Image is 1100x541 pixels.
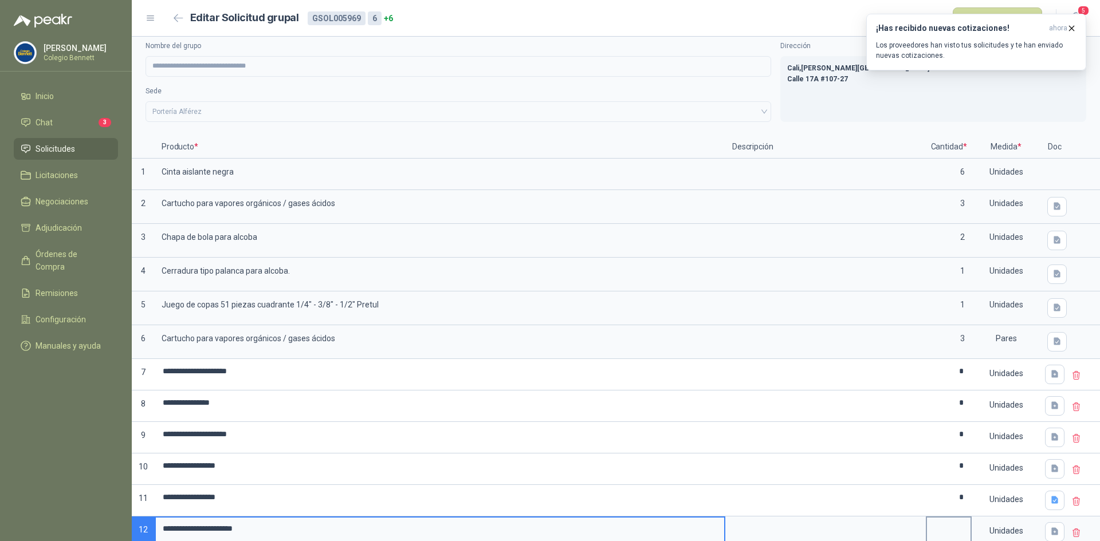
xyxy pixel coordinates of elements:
p: 6 [132,325,155,359]
a: Adjudicación [14,217,118,239]
a: Licitaciones [14,164,118,186]
p: Unidades [972,159,1040,190]
span: Manuales y ayuda [36,339,101,352]
p: Unidades [972,224,1040,258]
p: Unidades [972,258,1040,291]
span: 5 [1077,5,1090,16]
span: + 6 [384,12,393,25]
p: Juego de copas 51 piezas cuadrante 1/4" - 3/8" - 1/2" Pretul [155,291,725,325]
p: Colegio Bennett [44,54,115,61]
span: Solicitudes [36,143,75,155]
button: ¡Has recibido nuevas cotizaciones!ahora Los proveedores han visto tus solicitudes y te han enviad... [866,14,1086,70]
div: Unidades [973,423,1039,449]
a: Negociaciones [14,191,118,212]
p: [PERSON_NAME] [44,44,115,52]
p: 11 [132,485,155,516]
img: Logo peakr [14,14,72,27]
p: 2 [132,190,155,224]
p: Cartucho para vapores orgánicos / gases ácidos [155,325,725,359]
span: Negociaciones [36,195,88,208]
label: Nombre del grupo [146,41,771,52]
p: 1 [926,258,972,291]
div: Unidades [973,392,1039,418]
button: 5 [1066,8,1086,29]
p: Unidades [972,190,1040,224]
p: 3 [926,325,972,359]
p: Calle 17A #107-27 [787,74,1079,85]
p: Medida [972,136,1040,159]
span: Órdenes de Compra [36,248,107,273]
h3: ¡Has recibido nuevas cotizaciones! [876,23,1044,33]
span: Portería Alférez [152,103,764,120]
div: GSOL005969 [308,11,366,25]
span: Inicio [36,90,54,102]
p: 5 [132,291,155,325]
a: Órdenes de Compra [14,243,118,278]
img: Company Logo [14,42,36,64]
a: Manuales y ayuda [14,335,118,357]
span: Adjudicación [36,222,82,234]
p: Los proveedores han visto tus solicitudes y te han enviado nuevas cotizaciones. [876,40,1077,61]
p: 6 [926,159,972,190]
p: 2 [926,224,972,258]
p: 3 [926,190,972,224]
span: Licitaciones [36,169,78,181]
button: Publicar solicitudes [953,7,1042,29]
p: Cerradura tipo palanca para alcoba. [155,258,725,291]
a: Inicio [14,85,118,107]
label: Dirección [780,41,1086,52]
p: Producto [155,136,725,159]
div: Unidades [973,455,1039,481]
p: 1 [926,291,972,325]
span: ahora [1049,23,1067,33]
span: Chat [36,116,53,129]
a: Solicitudes [14,138,118,160]
h2: Editar Solicitud grupal [190,10,299,26]
p: 7 [132,359,155,390]
p: Descripción [725,136,926,159]
a: Chat3 [14,112,118,133]
p: Cali , [PERSON_NAME][GEOGRAPHIC_DATA] [787,63,1079,74]
p: 4 [132,258,155,291]
a: Configuración [14,309,118,330]
p: Cartucho para vapores orgánicos / gases ácidos [155,190,725,224]
p: Chapa de bola para alcoba [155,224,725,258]
p: 8 [132,390,155,422]
p: Cantidad [926,136,972,159]
span: Configuración [36,313,86,326]
p: Unidades [972,291,1040,325]
p: 1 [132,159,155,190]
div: 6 [368,11,382,25]
span: 3 [99,118,111,127]
p: Doc [1040,136,1069,159]
label: Sede [146,86,771,97]
a: Remisiones [14,282,118,304]
p: 10 [132,453,155,485]
p: Pares [972,325,1040,359]
div: Unidades [973,360,1039,386]
div: Unidades [973,486,1039,512]
p: 9 [132,422,155,453]
span: Remisiones [36,287,78,299]
p: Cinta aislante negra [155,159,725,190]
p: 3 [132,224,155,258]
